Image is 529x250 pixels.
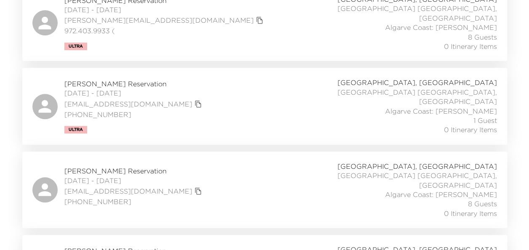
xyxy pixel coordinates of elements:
[64,197,204,206] span: [PHONE_NUMBER]
[64,79,204,88] span: [PERSON_NAME] Reservation
[64,88,204,98] span: [DATE] - [DATE]
[64,176,204,185] span: [DATE] - [DATE]
[64,5,266,14] span: [DATE] - [DATE]
[64,99,192,109] a: [EMAIL_ADDRESS][DOMAIN_NAME]
[69,44,83,49] span: Ultra
[64,166,204,176] span: [PERSON_NAME] Reservation
[64,110,204,119] span: [PHONE_NUMBER]
[69,127,83,132] span: Ultra
[385,190,497,199] span: Algarve Coast: [PERSON_NAME]
[192,98,204,110] button: copy primary member email
[444,209,497,218] span: 0 Itinerary Items
[338,78,497,87] span: [GEOGRAPHIC_DATA], [GEOGRAPHIC_DATA]
[254,14,266,26] button: copy primary member email
[22,68,507,144] a: [PERSON_NAME] Reservation[DATE] - [DATE][EMAIL_ADDRESS][DOMAIN_NAME]copy primary member email[PHO...
[444,125,497,134] span: 0 Itinerary Items
[64,16,254,25] a: [PERSON_NAME][EMAIL_ADDRESS][DOMAIN_NAME]
[385,23,497,32] span: Algarve Coast: [PERSON_NAME]
[473,116,497,125] span: 1 Guest
[338,162,497,171] span: [GEOGRAPHIC_DATA], [GEOGRAPHIC_DATA]
[311,4,497,23] span: [GEOGRAPHIC_DATA] [GEOGRAPHIC_DATA], [GEOGRAPHIC_DATA]
[444,42,497,51] span: 0 Itinerary Items
[64,26,266,35] span: 972.403.9933 (
[385,106,497,116] span: Algarve Coast: [PERSON_NAME]
[64,186,192,196] a: [EMAIL_ADDRESS][DOMAIN_NAME]
[22,152,507,228] a: [PERSON_NAME] Reservation[DATE] - [DATE][EMAIL_ADDRESS][DOMAIN_NAME]copy primary member email[PHO...
[311,171,497,190] span: [GEOGRAPHIC_DATA] [GEOGRAPHIC_DATA], [GEOGRAPHIC_DATA]
[192,185,204,197] button: copy primary member email
[311,88,497,106] span: [GEOGRAPHIC_DATA] [GEOGRAPHIC_DATA], [GEOGRAPHIC_DATA]
[468,32,497,42] span: 8 Guests
[468,199,497,208] span: 8 Guests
